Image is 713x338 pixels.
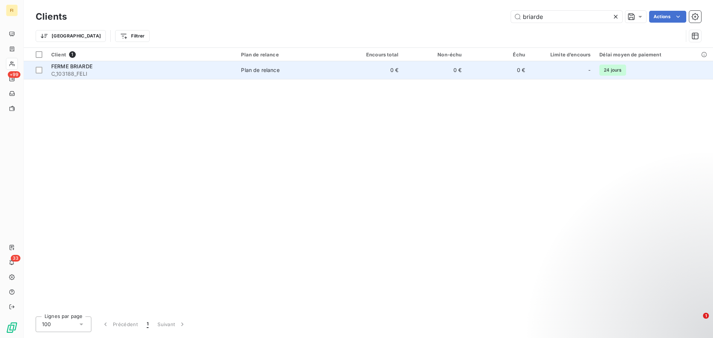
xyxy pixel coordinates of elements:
[599,65,626,76] span: 24 jours
[51,52,66,58] span: Client
[11,255,20,262] span: 33
[51,63,92,69] span: FERME BRIARDE
[115,30,149,42] button: Filtrer
[153,316,191,332] button: Suivant
[340,61,403,79] td: 0 €
[471,52,525,58] div: Échu
[51,70,232,78] span: C_103188_FELI
[588,66,590,74] span: -
[703,313,709,319] span: 1
[403,61,466,79] td: 0 €
[407,52,462,58] div: Non-échu
[142,316,153,332] button: 1
[466,61,529,79] td: 0 €
[8,71,20,78] span: +99
[564,266,713,318] iframe: Intercom notifications message
[511,11,622,23] input: Rechercher
[688,313,706,331] iframe: Intercom live chat
[97,316,142,332] button: Précédent
[599,52,709,58] div: Délai moyen de paiement
[344,52,398,58] div: Encours total
[36,10,67,23] h3: Clients
[534,52,590,58] div: Limite d’encours
[649,11,686,23] button: Actions
[6,4,18,16] div: FI
[42,321,51,328] span: 100
[241,52,335,58] div: Plan de relance
[36,30,106,42] button: [GEOGRAPHIC_DATA]
[241,66,279,74] div: Plan de relance
[6,322,18,334] img: Logo LeanPay
[147,321,149,328] span: 1
[6,73,17,85] a: +99
[69,51,76,58] span: 1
